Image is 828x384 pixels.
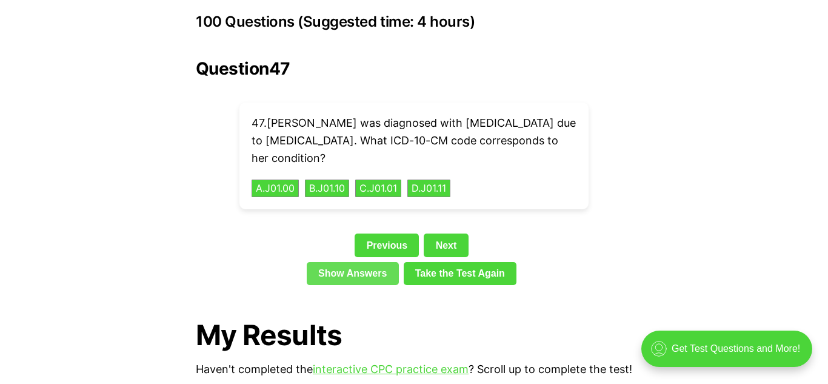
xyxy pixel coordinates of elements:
[355,234,419,257] a: Previous
[305,180,349,198] button: B.J01.10
[196,361,632,379] p: Haven't completed the ? Scroll up to complete the test!
[252,115,576,167] p: 47 . [PERSON_NAME] was diagnosed with [MEDICAL_DATA] due to [MEDICAL_DATA]. What ICD-10-CM code c...
[424,234,468,257] a: Next
[313,363,469,376] a: interactive CPC practice exam
[252,180,299,198] button: A.J01.00
[404,262,517,285] a: Take the Test Again
[196,13,632,30] h3: 100 Questions (Suggested time: 4 hours)
[631,325,828,384] iframe: portal-trigger
[196,59,632,78] h2: Question 47
[355,180,401,198] button: C.J01.01
[307,262,399,285] a: Show Answers
[407,180,450,198] button: D.J01.11
[196,319,632,351] h1: My Results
